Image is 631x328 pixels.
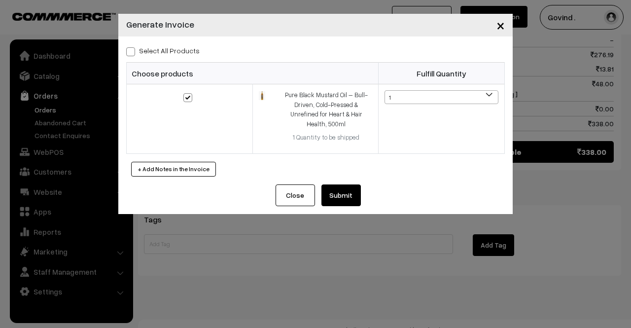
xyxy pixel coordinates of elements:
[126,18,194,31] h4: Generate Invoice
[276,184,315,206] button: Close
[126,45,200,56] label: Select all Products
[259,91,265,100] img: 17464100808565prakriti-black-mustard-oil.jpg
[131,162,216,177] button: + Add Notes in the Invoice
[489,10,513,40] button: Close
[496,16,505,34] span: ×
[127,63,379,84] th: Choose products
[321,184,361,206] button: Submit
[385,90,498,104] span: 1
[385,91,498,105] span: 1
[280,133,372,143] div: 1 Quantity to be shipped
[379,63,505,84] th: Fulfill Quantity
[280,90,372,129] div: Pure Black Mustard Oil – Bull-Driven, Cold-Pressed & Unrefined for Heart & Hair Health, 500ml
